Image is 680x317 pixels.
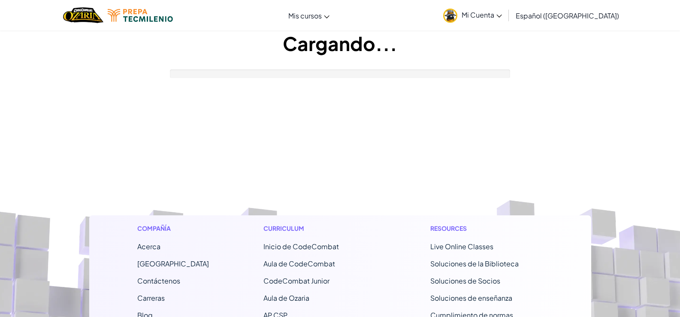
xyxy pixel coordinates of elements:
[137,293,165,302] a: Carreras
[430,259,519,268] a: Soluciones de la Biblioteca
[443,9,457,23] img: avatar
[263,259,335,268] a: Aula de CodeCombat
[63,6,103,24] img: Home
[263,242,339,251] span: Inicio de CodeCombat
[263,293,309,302] a: Aula de Ozaria
[439,2,506,29] a: Mi Cuenta
[63,6,103,24] a: Ozaria by CodeCombat logo
[263,276,329,285] a: CodeCombat Junior
[137,276,180,285] span: Contáctenos
[430,276,500,285] a: Soluciones de Socios
[430,224,543,233] h1: Resources
[137,224,209,233] h1: Compañía
[511,4,623,27] a: Español ([GEOGRAPHIC_DATA])
[516,11,619,20] span: Español ([GEOGRAPHIC_DATA])
[263,224,376,233] h1: Curriculum
[137,259,209,268] a: [GEOGRAPHIC_DATA]
[108,9,173,22] img: Tecmilenio logo
[288,11,322,20] span: Mis cursos
[430,293,512,302] a: Soluciones de enseñanza
[137,242,160,251] a: Acerca
[462,10,502,19] span: Mi Cuenta
[430,242,493,251] a: Live Online Classes
[284,4,334,27] a: Mis cursos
